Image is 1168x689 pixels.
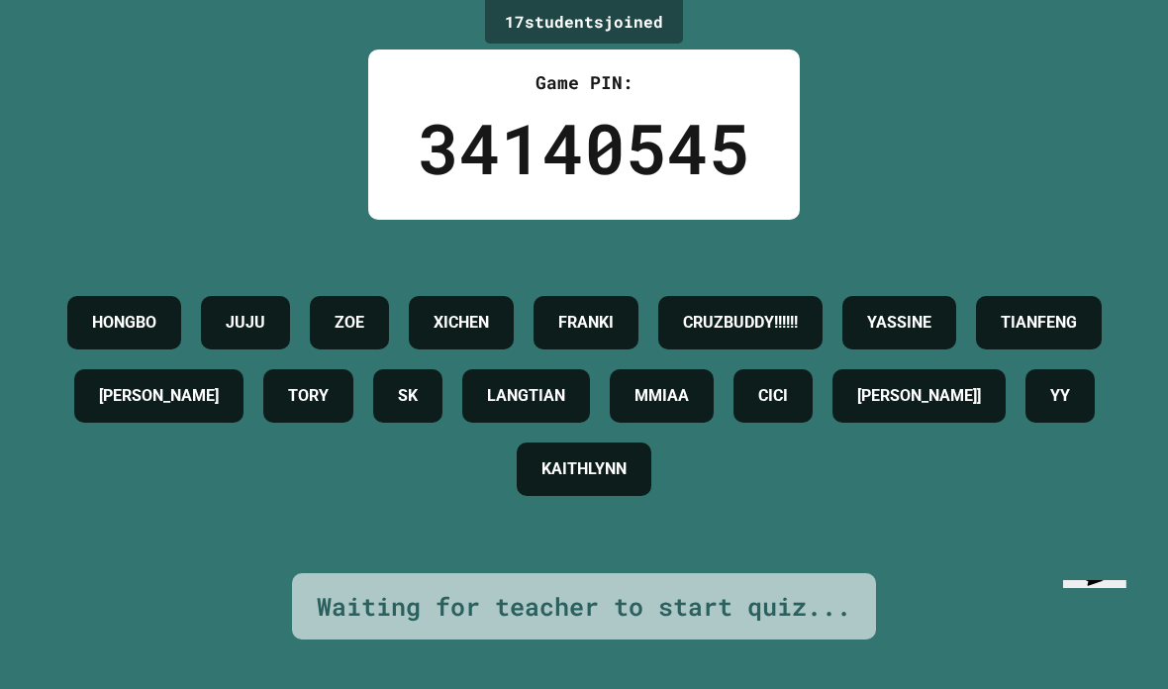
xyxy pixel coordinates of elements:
[1055,580,1151,672] iframe: chat widget
[288,384,329,408] h4: TORY
[634,384,689,408] h4: MMIAA
[418,96,750,200] div: 34140545
[867,311,931,335] h4: YASSINE
[335,311,364,335] h4: ZOE
[1001,311,1077,335] h4: TIANFENG
[558,311,614,335] h4: FRANKI
[1050,384,1070,408] h4: YY
[857,384,981,408] h4: [PERSON_NAME]]
[418,69,750,96] div: Game PIN:
[487,384,565,408] h4: LANGTIAN
[92,311,156,335] h4: HONGBO
[758,384,788,408] h4: CICI
[541,457,627,481] h4: KAITHLYNN
[99,384,219,408] h4: [PERSON_NAME]
[683,311,798,335] h4: CRUZBUDDY!!!!!!
[398,384,418,408] h4: SK
[434,311,489,335] h4: XICHEN
[226,311,265,335] h4: JUJU
[317,588,851,626] div: Waiting for teacher to start quiz...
